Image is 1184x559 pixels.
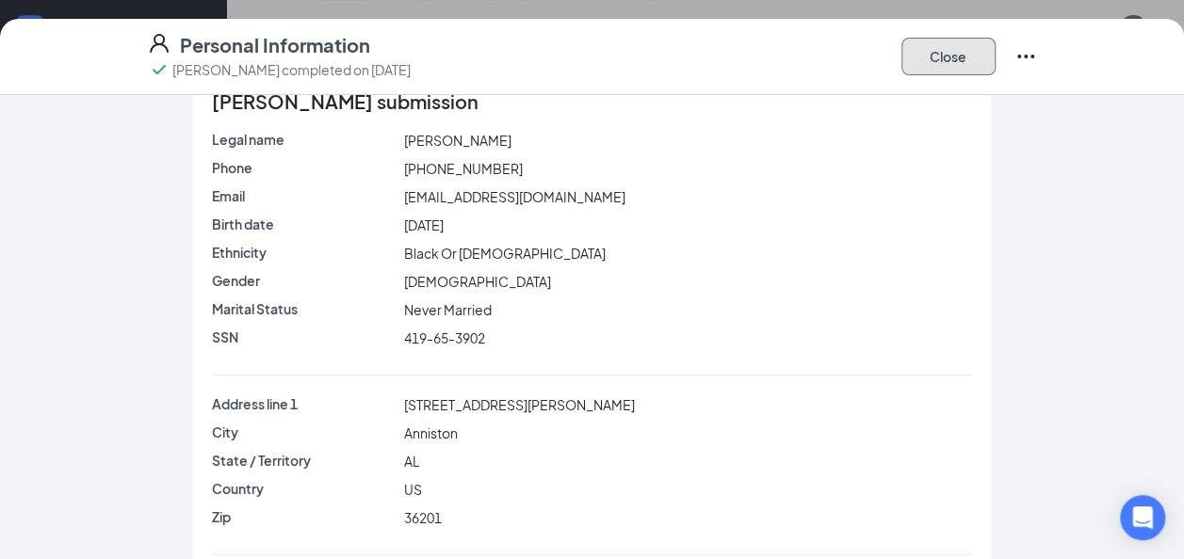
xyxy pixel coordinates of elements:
svg: Ellipses [1014,45,1037,68]
h4: Personal Information [180,32,370,58]
span: AL [404,453,419,470]
span: [DEMOGRAPHIC_DATA] [404,273,551,290]
span: [STREET_ADDRESS][PERSON_NAME] [404,396,635,413]
span: [PHONE_NUMBER] [404,160,523,177]
p: Email [212,186,397,205]
svg: User [148,32,170,55]
p: Ethnicity [212,243,397,262]
p: Marital Status [212,299,397,318]
p: Legal name [212,130,397,149]
p: State / Territory [212,451,397,470]
svg: Checkmark [148,58,170,81]
span: Never Married [404,301,492,318]
span: Anniston [404,424,458,441]
p: City [212,423,397,441]
button: Close [901,38,996,75]
p: [PERSON_NAME] completed on [DATE] [172,60,411,79]
p: Phone [212,158,397,177]
span: [EMAIL_ADDRESS][DOMAIN_NAME] [404,188,625,205]
p: Zip [212,507,397,526]
span: Black Or [DEMOGRAPHIC_DATA] [404,245,606,262]
span: [PERSON_NAME] submission [212,92,478,111]
span: 36201 [404,509,442,526]
p: Address line 1 [212,394,397,413]
p: Birth date [212,215,397,233]
p: Gender [212,271,397,290]
span: 419-65-3902 [404,329,485,346]
span: US [404,481,422,498]
p: SSN [212,327,397,346]
p: Country [212,479,397,498]
span: [DATE] [404,216,444,233]
div: Open Intercom Messenger [1120,495,1165,540]
span: [PERSON_NAME] [404,132,511,149]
